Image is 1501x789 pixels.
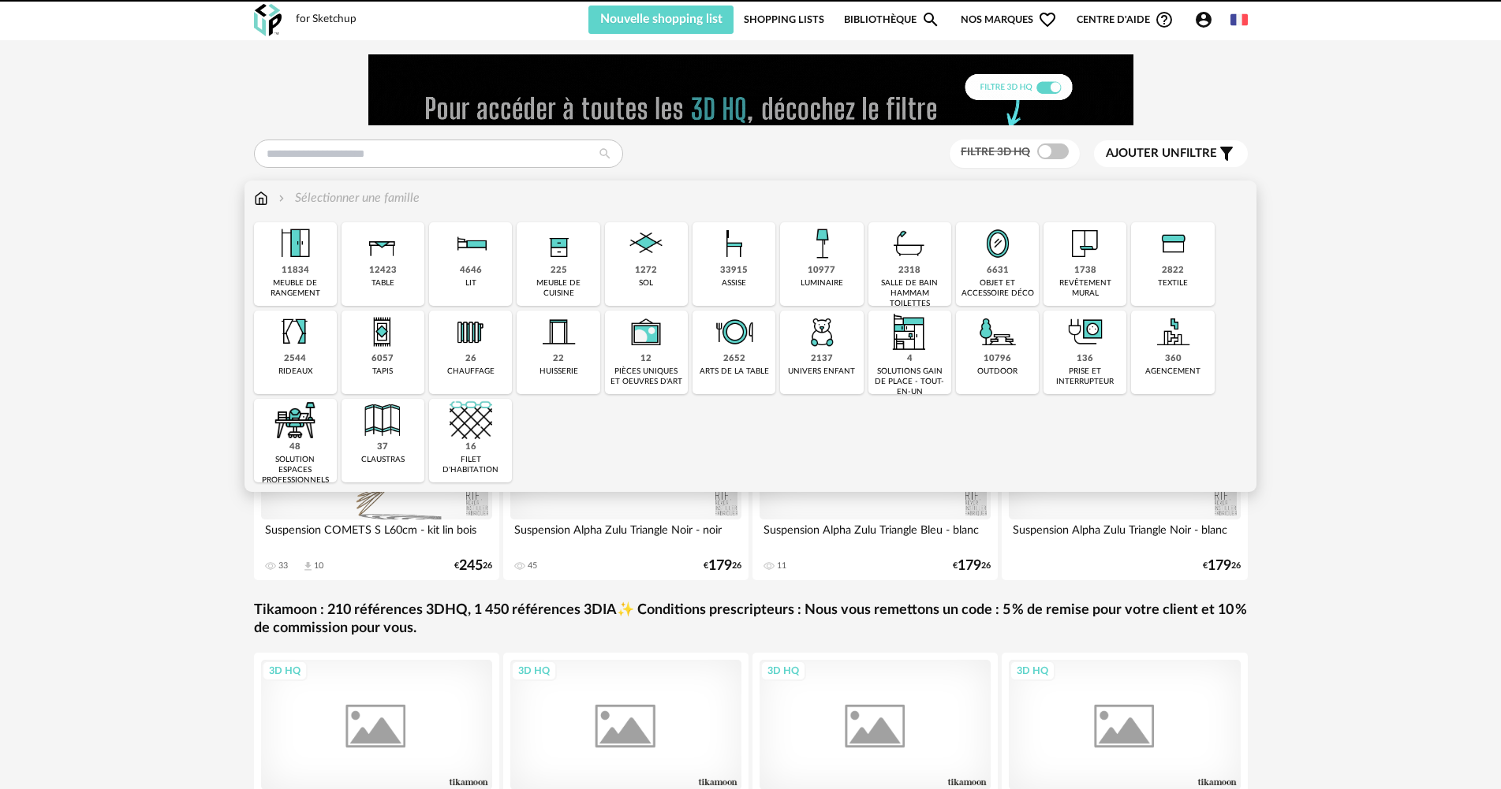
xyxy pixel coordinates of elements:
[625,311,667,353] img: UniqueOeuvre.png
[1162,265,1184,277] div: 2822
[976,222,1019,265] img: Miroir.png
[459,560,483,571] span: 245
[369,265,397,277] div: 12423
[1145,367,1200,377] div: agencement
[788,367,855,377] div: univers enfant
[274,311,316,353] img: Rideaux.png
[720,265,748,277] div: 33915
[801,311,843,353] img: UniversEnfant.png
[278,560,288,571] div: 33
[888,311,931,353] img: ToutEnUn.png
[760,661,806,681] div: 3D HQ
[1048,367,1122,387] div: prise et interrupteur
[302,560,314,572] span: Download icon
[377,441,388,453] div: 37
[600,13,722,25] span: Nouvelle shopping list
[537,222,580,265] img: Rangement.png
[1194,10,1220,29] span: Account Circle icon
[511,661,557,681] div: 3D HQ
[361,311,404,353] img: Tapis.png
[261,519,493,551] div: Suspension COMETS S L60cm - kit lin bois
[372,367,393,377] div: tapis
[274,399,316,441] img: espace-de-travail.png
[259,278,332,299] div: meuble de rangement
[921,10,940,29] span: Magnify icon
[977,367,1017,377] div: outdoor
[274,222,316,265] img: Meuble%20de%20rangement.png
[907,353,913,365] div: 4
[777,560,786,571] div: 11
[372,278,394,288] div: table
[708,560,732,571] span: 179
[1074,265,1096,277] div: 1738
[465,353,476,365] div: 26
[1194,10,1213,29] span: Account Circle icon
[521,278,595,299] div: meuble de cuisine
[528,560,537,571] div: 45
[811,353,833,365] div: 2137
[1152,311,1194,353] img: Agencement.png
[551,265,567,277] div: 225
[1203,560,1241,571] div: € 26
[361,399,404,441] img: Cloison.png
[640,353,652,365] div: 12
[278,367,312,377] div: rideaux
[275,189,420,207] div: Sélectionner une famille
[1077,10,1174,29] span: Centre d'aideHelp Circle Outline icon
[808,265,835,277] div: 10977
[450,311,492,353] img: Radiateur.png
[1155,10,1174,29] span: Help Circle Outline icon
[510,519,742,551] div: Suspension Alpha Zulu Triangle Noir - noir
[537,311,580,353] img: Huiserie.png
[888,222,931,265] img: Salle%20de%20bain.png
[873,278,947,309] div: salle de bain hammam toilettes
[722,278,746,288] div: assise
[1094,140,1248,167] button: Ajouter unfiltre Filter icon
[275,189,288,207] img: svg+xml;base64,PHN2ZyB3aWR0aD0iMTYiIGhlaWdodD0iMTYiIHZpZXdCb3g9IjAgMCAxNiAxNiIgZmlsbD0ibm9uZSIgeG...
[465,441,476,453] div: 16
[958,560,981,571] span: 179
[704,560,741,571] div: € 26
[262,661,308,681] div: 3D HQ
[540,367,578,377] div: huisserie
[450,399,492,441] img: filet.png
[372,353,394,365] div: 6057
[259,455,332,486] div: solution espaces professionnels
[447,367,495,377] div: chauffage
[1009,519,1241,551] div: Suspension Alpha Zulu Triangle Noir - blanc
[1077,353,1093,365] div: 136
[713,222,756,265] img: Assise.png
[1064,222,1107,265] img: Papier%20peint.png
[588,6,734,34] button: Nouvelle shopping list
[639,278,653,288] div: sol
[454,560,492,571] div: € 26
[987,265,1009,277] div: 6631
[873,367,947,397] div: solutions gain de place - tout-en-un
[450,222,492,265] img: Literie.png
[1106,146,1217,162] span: filtre
[625,222,667,265] img: Sol.png
[1208,560,1231,571] span: 179
[713,311,756,353] img: ArtTable.png
[898,265,920,277] div: 2318
[1064,311,1107,353] img: PriseInter.png
[844,6,940,34] a: BibliothèqueMagnify icon
[368,54,1133,125] img: FILTRE%20HQ%20NEW_V1%20(4).gif
[801,278,843,288] div: luminaire
[1217,144,1236,163] span: Filter icon
[1158,278,1188,288] div: textile
[284,353,306,365] div: 2544
[254,4,282,36] img: OXP
[254,189,268,207] img: svg+xml;base64,PHN2ZyB3aWR0aD0iMTYiIGhlaWdodD0iMTciIHZpZXdCb3g9IjAgMCAxNiAxNyIgZmlsbD0ibm9uZSIgeG...
[961,278,1034,299] div: objet et accessoire déco
[1010,661,1055,681] div: 3D HQ
[961,6,1057,34] span: Nos marques
[801,222,843,265] img: Luminaire.png
[460,265,482,277] div: 4646
[314,560,323,571] div: 10
[296,13,357,27] div: for Sketchup
[953,560,991,571] div: € 26
[254,601,1248,638] a: Tikamoon : 210 références 3DHQ, 1 450 références 3DIA✨ Conditions prescripteurs : Nous vous remet...
[1165,353,1182,365] div: 360
[553,353,564,365] div: 22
